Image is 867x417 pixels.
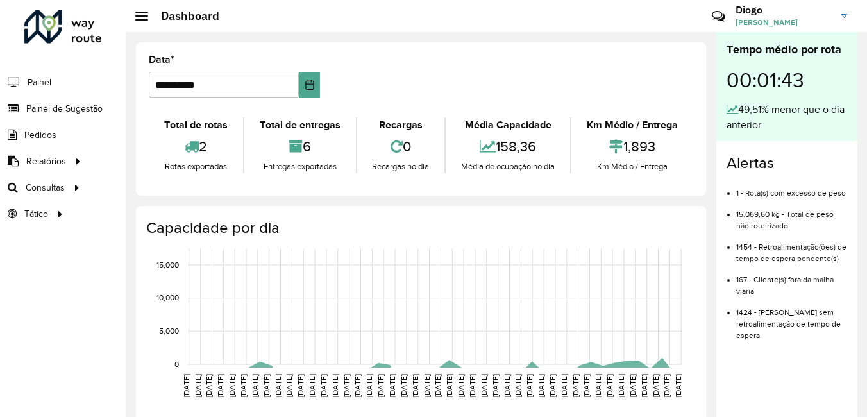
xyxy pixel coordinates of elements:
div: Recargas [360,117,442,133]
text: 0 [174,360,179,368]
text: [DATE] [342,374,351,397]
text: [DATE] [445,374,453,397]
div: 6 [248,133,353,160]
div: 49,51% menor que o dia anterior [727,102,847,133]
text: [DATE] [525,374,534,397]
text: [DATE] [480,374,488,397]
button: Choose Date [299,72,320,98]
text: 15,000 [156,260,179,269]
text: [DATE] [628,374,637,397]
text: [DATE] [308,374,316,397]
div: Total de rotas [152,117,240,133]
div: Km Médio / Entrega [575,160,690,173]
text: [DATE] [457,374,465,397]
li: 1424 - [PERSON_NAME] sem retroalimentação de tempo de espera [736,297,847,341]
text: [DATE] [388,374,396,397]
text: [DATE] [331,374,339,397]
span: Relatórios [26,155,66,168]
span: Painel de Sugestão [26,102,103,115]
text: [DATE] [491,374,500,397]
text: [DATE] [194,374,202,397]
text: [DATE] [205,374,213,397]
div: 158,36 [449,133,567,160]
text: [DATE] [239,374,248,397]
text: [DATE] [560,374,568,397]
div: Média Capacidade [449,117,567,133]
text: [DATE] [319,374,328,397]
text: [DATE] [594,374,602,397]
text: [DATE] [571,374,580,397]
div: Rotas exportadas [152,160,240,173]
span: Consultas [26,181,65,194]
text: 5,000 [159,327,179,335]
text: [DATE] [285,374,293,397]
text: [DATE] [582,374,591,397]
h4: Alertas [727,154,847,173]
text: [DATE] [503,374,511,397]
text: 10,000 [156,294,179,302]
h4: Capacidade por dia [146,219,693,237]
text: [DATE] [262,374,271,397]
a: Contato Rápido [705,3,732,30]
div: Média de ocupação no dia [449,160,567,173]
text: [DATE] [353,374,362,397]
div: 00:01:43 [727,58,847,102]
text: [DATE] [652,374,660,397]
span: [PERSON_NAME] [736,17,832,28]
span: Painel [28,76,51,89]
text: [DATE] [605,374,614,397]
text: [DATE] [296,374,305,397]
text: [DATE] [228,374,236,397]
h3: Diogo [736,4,832,16]
li: 1454 - Retroalimentação(ões) de tempo de espera pendente(s) [736,232,847,264]
text: [DATE] [617,374,625,397]
div: Total de entregas [248,117,353,133]
text: [DATE] [216,374,224,397]
div: Km Médio / Entrega [575,117,690,133]
text: [DATE] [433,374,442,397]
text: [DATE] [400,374,408,397]
text: [DATE] [537,374,545,397]
div: Tempo médio por rota [727,41,847,58]
li: 1 - Rota(s) com excesso de peso [736,178,847,199]
li: 15.069,60 kg - Total de peso não roteirizado [736,199,847,232]
text: [DATE] [274,374,282,397]
text: [DATE] [365,374,373,397]
li: 167 - Cliente(s) fora da malha viária [736,264,847,297]
text: [DATE] [674,374,682,397]
text: [DATE] [548,374,557,397]
text: [DATE] [251,374,259,397]
h2: Dashboard [148,9,219,23]
div: 0 [360,133,442,160]
text: [DATE] [640,374,648,397]
span: Tático [24,207,48,221]
text: [DATE] [468,374,476,397]
span: Pedidos [24,128,56,142]
text: [DATE] [514,374,522,397]
div: Entregas exportadas [248,160,353,173]
text: [DATE] [182,374,190,397]
text: [DATE] [411,374,419,397]
text: [DATE] [423,374,431,397]
label: Data [149,52,174,67]
div: Recargas no dia [360,160,442,173]
text: [DATE] [662,374,671,397]
div: 1,893 [575,133,690,160]
div: 2 [152,133,240,160]
text: [DATE] [376,374,385,397]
